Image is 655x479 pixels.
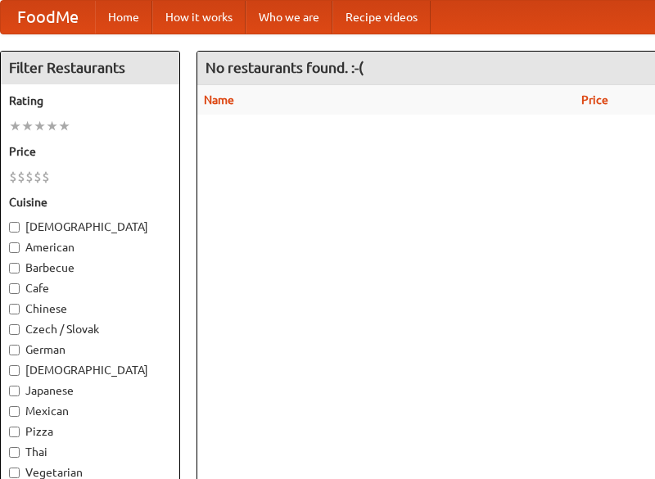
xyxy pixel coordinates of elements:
li: $ [9,168,17,186]
a: Price [581,93,608,106]
label: Cafe [9,280,171,296]
label: Pizza [9,423,171,440]
h5: Price [9,143,171,160]
h5: Rating [9,93,171,109]
a: Home [95,1,152,34]
label: German [9,341,171,358]
input: [DEMOGRAPHIC_DATA] [9,222,20,233]
a: Recipe videos [332,1,431,34]
li: $ [25,168,34,186]
li: $ [34,168,42,186]
label: Japanese [9,382,171,399]
input: Mexican [9,406,20,417]
a: FoodMe [1,1,95,34]
label: Mexican [9,403,171,419]
input: Pizza [9,427,20,437]
label: Czech / Slovak [9,321,171,337]
li: ★ [34,117,46,135]
input: German [9,345,20,355]
a: Name [204,93,234,106]
label: [DEMOGRAPHIC_DATA] [9,362,171,378]
li: ★ [21,117,34,135]
li: ★ [46,117,58,135]
input: Japanese [9,386,20,396]
li: $ [42,168,50,186]
a: Who we are [246,1,332,34]
input: Chinese [9,304,20,314]
input: Vegetarian [9,468,20,478]
a: How it works [152,1,246,34]
input: Barbecue [9,263,20,273]
input: Thai [9,447,20,458]
label: American [9,239,171,255]
ng-pluralize: No restaurants found. :-( [206,60,364,75]
input: Czech / Slovak [9,324,20,335]
label: Barbecue [9,260,171,276]
label: Thai [9,444,171,460]
input: American [9,242,20,253]
li: ★ [9,117,21,135]
input: Cafe [9,283,20,294]
input: [DEMOGRAPHIC_DATA] [9,365,20,376]
li: ★ [58,117,70,135]
h5: Cuisine [9,194,171,210]
label: [DEMOGRAPHIC_DATA] [9,219,171,235]
h4: Filter Restaurants [1,52,179,84]
label: Chinese [9,301,171,317]
li: $ [17,168,25,186]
